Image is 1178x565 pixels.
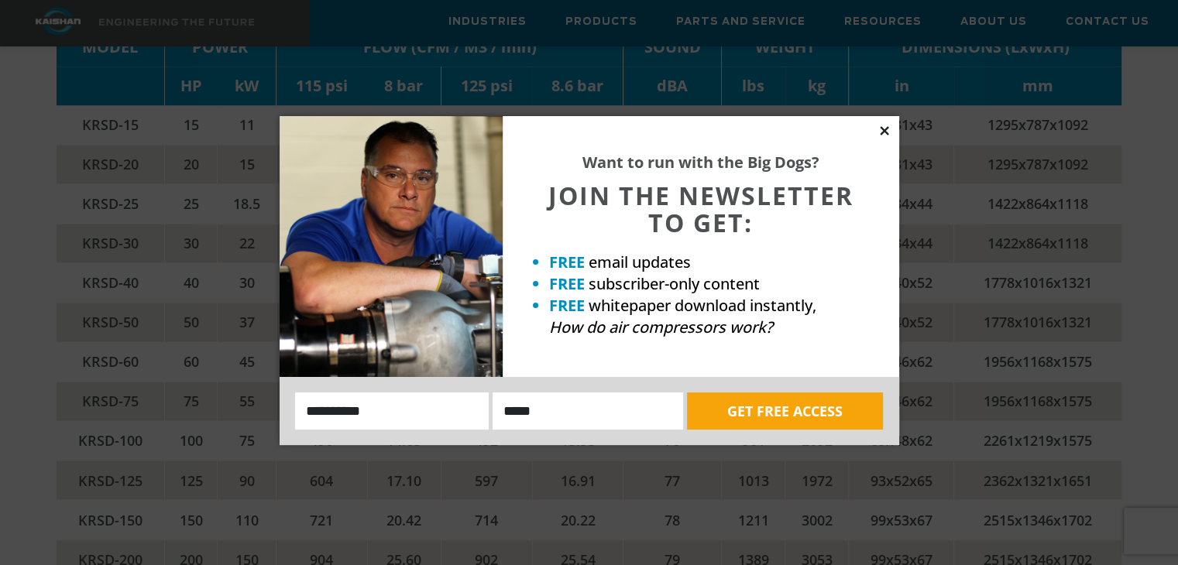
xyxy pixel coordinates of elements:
span: email updates [589,252,691,272]
strong: FREE [549,295,585,316]
input: Name: [295,392,489,430]
span: JOIN THE NEWSLETTER TO GET: [548,179,853,239]
button: Close [877,124,891,138]
strong: FREE [549,273,585,294]
strong: FREE [549,252,585,272]
button: GET FREE ACCESS [687,392,883,430]
span: whitepaper download instantly, [589,295,816,316]
strong: Want to run with the Big Dogs? [582,152,819,173]
em: How do air compressors work? [549,317,773,337]
input: Email [493,392,683,430]
span: subscriber-only content [589,273,760,294]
